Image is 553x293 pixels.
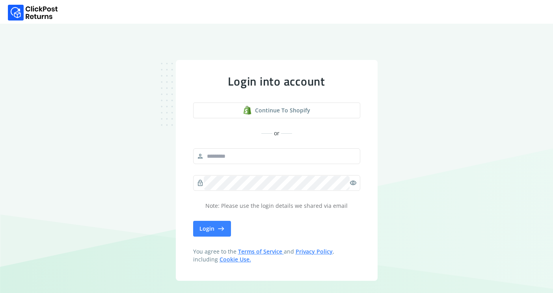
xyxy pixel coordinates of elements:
a: shopify logoContinue to shopify [193,103,360,118]
img: Logo [8,5,58,21]
button: Continue to shopify [193,103,360,118]
a: Terms of Service [238,248,284,255]
span: visibility [350,177,357,188]
span: You agree to the and , including [193,248,360,263]
p: Note: Please use the login details we shared via email [193,202,360,210]
img: shopify logo [243,106,252,115]
a: Cookie Use. [220,256,251,263]
button: Login east [193,221,231,237]
span: east [218,223,225,234]
div: or [193,129,360,137]
span: lock [197,177,204,188]
span: person [197,151,204,162]
span: Continue to shopify [255,106,310,114]
div: Login into account [193,74,360,88]
a: Privacy Policy [296,248,333,255]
